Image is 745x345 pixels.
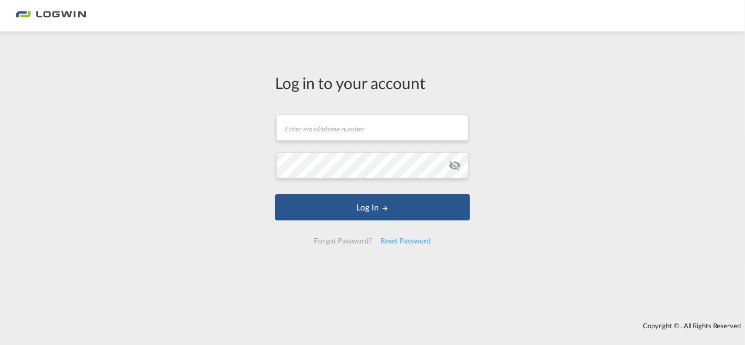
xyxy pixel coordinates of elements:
[16,4,86,28] img: bc73a0e0d8c111efacd525e4c8ad7d32.png
[448,159,461,172] md-icon: icon-eye-off
[376,231,435,250] div: Reset Password
[275,194,470,220] button: LOGIN
[276,115,468,141] input: Enter email/phone number
[310,231,376,250] div: Forgot Password?
[275,72,470,94] div: Log in to your account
